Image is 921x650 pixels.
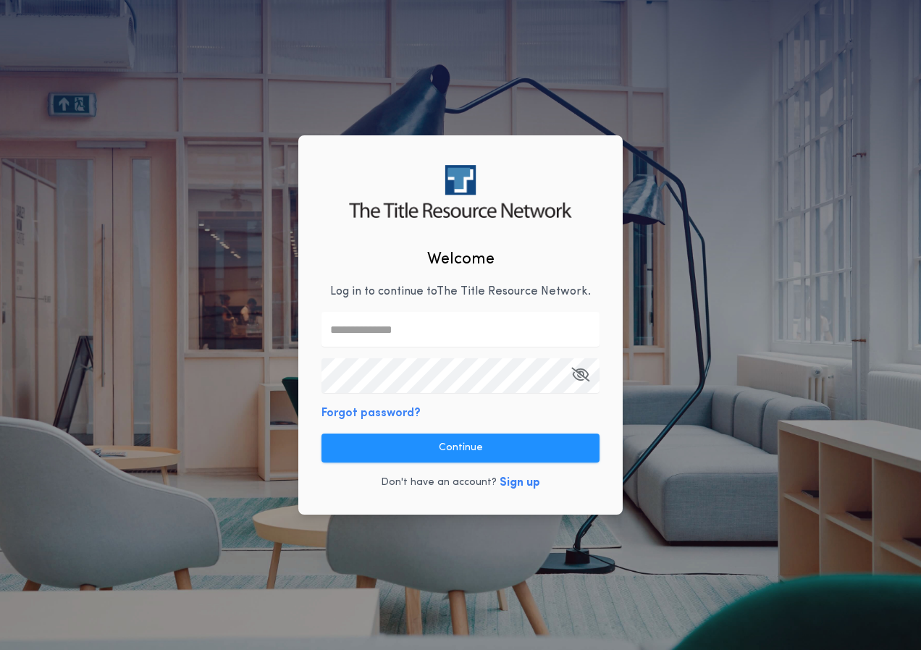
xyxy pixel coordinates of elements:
p: Don't have an account? [381,476,497,490]
img: logo [349,165,571,218]
button: Continue [321,434,600,463]
h2: Welcome [427,248,495,271]
button: Sign up [500,474,540,491]
button: Forgot password? [321,405,421,422]
p: Log in to continue to The Title Resource Network . [330,283,591,300]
